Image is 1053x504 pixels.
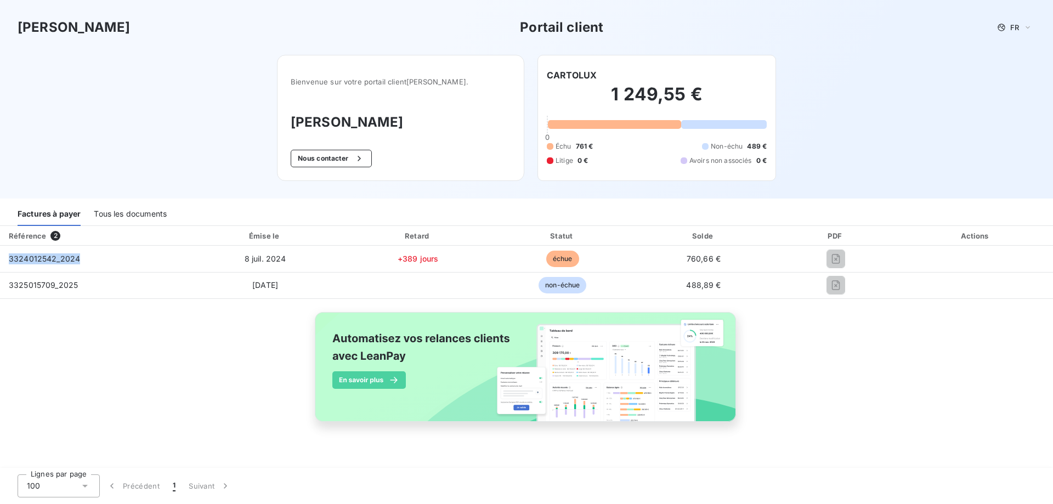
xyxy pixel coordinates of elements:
button: Suivant [182,474,237,497]
div: PDF [775,230,896,241]
div: Tous les documents [94,203,167,226]
span: 2 [50,231,60,241]
span: 760,66 € [687,254,721,263]
span: Avoirs non associés [689,156,752,166]
div: Actions [901,230,1051,241]
span: 489 € [747,141,767,151]
span: 8 juil. 2024 [245,254,286,263]
span: FR [1010,23,1019,32]
button: Précédent [100,474,166,497]
span: 3325015709_2025 [9,280,78,290]
span: 761 € [576,141,593,151]
span: 100 [27,480,40,491]
button: Nous contacter [291,150,372,167]
div: Statut [494,230,632,241]
span: Échu [556,141,571,151]
h2: 1 249,55 € [547,83,767,116]
div: Solde [636,230,771,241]
div: Émise le [188,230,342,241]
span: échue [546,251,579,267]
span: 1 [173,480,175,491]
h3: [PERSON_NAME] [18,18,130,37]
div: Référence [9,231,46,240]
span: [DATE] [252,280,278,290]
span: 0 € [578,156,588,166]
span: 0 [545,133,550,141]
h3: Portail client [520,18,603,37]
div: Retard [347,230,489,241]
span: non-échue [539,277,586,293]
div: Factures à payer [18,203,81,226]
h3: [PERSON_NAME] [291,112,511,132]
span: 0 € [756,156,767,166]
span: Bienvenue sur votre portail client [PERSON_NAME] . [291,77,511,86]
span: +389 jours [398,254,439,263]
span: 3324012542_2024 [9,254,80,263]
span: Litige [556,156,573,166]
img: banner [305,305,748,440]
button: 1 [166,474,182,497]
span: 488,89 € [686,280,721,290]
span: Non-échu [711,141,743,151]
h6: CARTOLUX [547,69,597,82]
